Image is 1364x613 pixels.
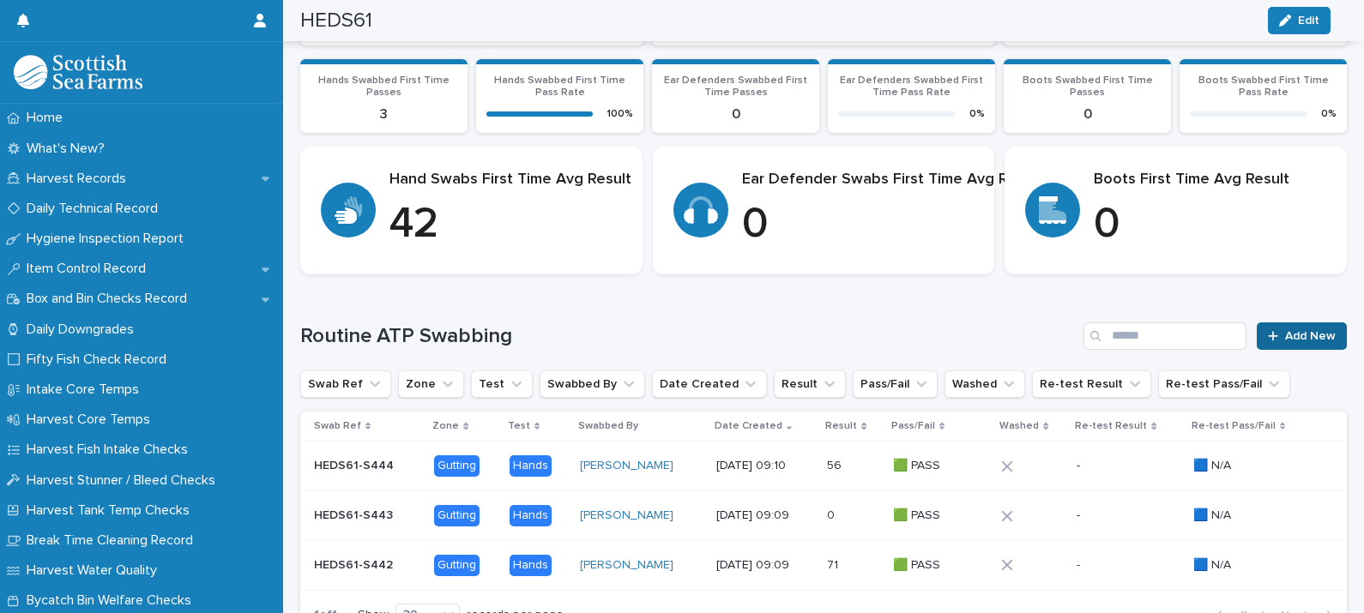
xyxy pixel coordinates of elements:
p: HEDS61-S444 [314,455,397,473]
p: 🟦 N/A [1193,555,1234,573]
p: Re-test Result [1075,417,1147,436]
p: Harvest Stunner / Bleed Checks [20,472,229,489]
span: Edit [1298,15,1319,27]
p: 0 [827,505,838,523]
tr: HEDS61-S443HEDS61-S443 GuttingHands[PERSON_NAME] [DATE] 09:0900 🟩 PASS🟩 PASS -- 🟦 N/A🟦 N/A [300,491,1347,541]
div: 0 % [1321,108,1337,120]
button: Re-test Result [1032,370,1151,398]
button: Re-test Pass/Fail [1158,370,1290,398]
p: Harvest Water Quality [20,562,171,579]
p: Daily Downgrades [20,322,148,338]
p: 56 [827,455,845,473]
a: Add New [1257,322,1347,350]
p: Daily Technical Record [20,201,172,217]
p: 0 [742,199,1042,250]
tr: HEDS61-S442HEDS61-S442 GuttingHands[PERSON_NAME] [DATE] 09:097171 🟩 PASS🟩 PASS -- 🟦 N/A🟦 N/A [300,540,1347,590]
p: Pass/Fail [891,417,935,436]
p: Date Created [715,417,782,436]
span: Ear Defenders Swabbed First Time Pass Rate [840,75,983,98]
p: Swab Ref [314,417,361,436]
p: Break Time Cleaning Record [20,532,207,549]
a: [PERSON_NAME] [580,508,673,523]
p: [DATE] 09:10 [716,459,814,473]
p: Swabbed By [578,417,638,436]
p: - [1077,455,1083,473]
p: Test [508,417,530,436]
p: 42 [389,199,631,250]
p: 🟦 N/A [1193,455,1234,473]
span: Boots Swabbed First Time Passes [1023,75,1153,98]
p: Harvest Records [20,171,140,187]
p: Re-test Pass/Fail [1192,417,1276,436]
p: Ear Defender Swabs First Time Avg Result [742,171,1042,189]
div: Gutting [434,555,480,576]
p: Hand Swabs First Time Avg Result [389,171,631,189]
input: Search [1083,322,1246,350]
p: Hygiene Inspection Report [20,231,197,247]
div: Hands [510,455,552,477]
p: Intake Core Temps [20,382,153,398]
span: Hands Swabbed First Time Pass Rate [494,75,625,98]
h2: HEDS61 [300,9,372,33]
button: Result [774,370,846,398]
p: 🟩 PASS [893,555,944,573]
p: 71 [827,555,842,573]
div: Hands [510,555,552,576]
h1: Routine ATP Swabbing [300,324,1077,349]
p: 🟩 PASS [893,455,944,473]
div: 100 % [607,108,633,120]
p: 3 [311,106,457,123]
span: Ear Defenders Swabbed First Time Passes [664,75,807,98]
p: [DATE] 09:09 [716,508,814,523]
div: 0 % [969,108,985,120]
span: Boots Swabbed First Time Pass Rate [1198,75,1329,98]
p: Home [20,110,76,126]
p: HEDS61-S443 [314,505,396,523]
span: Hands Swabbed First Time Passes [318,75,450,98]
p: - [1077,505,1083,523]
button: Pass/Fail [853,370,938,398]
button: Swabbed By [540,370,645,398]
p: Washed [999,417,1039,436]
button: Washed [945,370,1025,398]
p: - [1077,555,1083,573]
p: 0 [1014,106,1161,123]
p: 🟩 PASS [893,505,944,523]
p: 0 [662,106,809,123]
img: mMrefqRFQpe26GRNOUkG [14,55,142,89]
p: What's New? [20,141,118,157]
p: Boots First Time Avg Result [1094,171,1326,189]
p: [DATE] 09:09 [716,558,814,573]
p: Result [825,417,857,436]
p: 🟦 N/A [1193,505,1234,523]
button: Test [471,370,533,398]
p: Item Control Record [20,261,160,277]
a: [PERSON_NAME] [580,558,673,573]
button: Swab Ref [300,370,391,398]
p: Fifty Fish Check Record [20,352,180,368]
p: Harvest Core Temps [20,412,164,428]
div: Hands [510,505,552,526]
div: Gutting [434,505,480,526]
p: Harvest Fish Intake Checks [20,442,202,458]
a: [PERSON_NAME] [580,459,673,473]
span: Add New [1285,330,1336,342]
button: Edit [1268,7,1331,34]
p: 0 [1094,199,1326,250]
button: Zone [398,370,464,398]
p: Zone [432,417,459,436]
p: Box and Bin Checks Record [20,291,201,307]
p: Harvest Tank Temp Checks [20,502,203,519]
p: HEDS61-S442 [314,555,396,573]
button: Date Created [652,370,767,398]
tr: HEDS61-S444HEDS61-S444 GuttingHands[PERSON_NAME] [DATE] 09:105656 🟩 PASS🟩 PASS -- 🟦 N/A🟦 N/A [300,442,1347,491]
div: Gutting [434,455,480,477]
p: Bycatch Bin Welfare Checks [20,592,205,609]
